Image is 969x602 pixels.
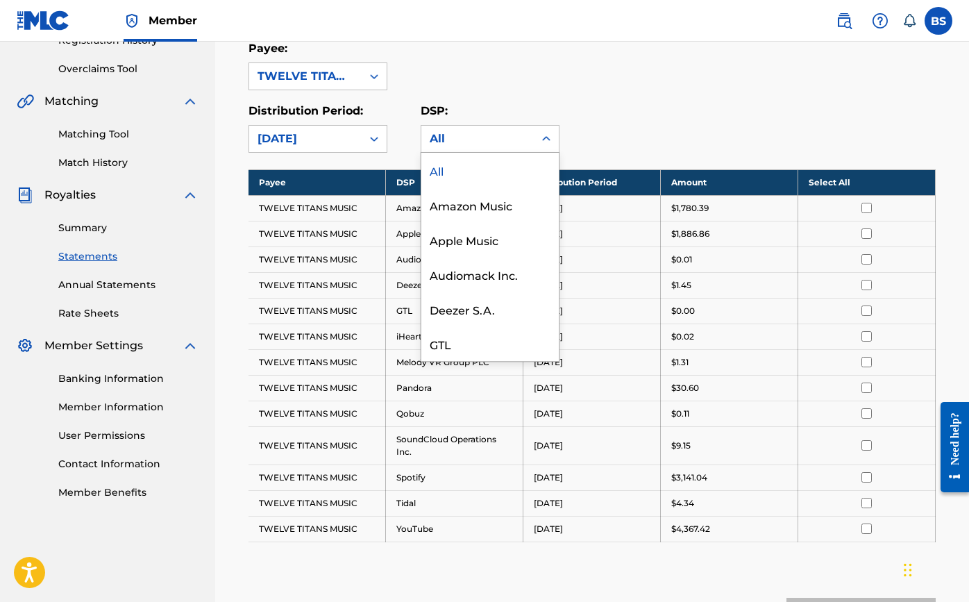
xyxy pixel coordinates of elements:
td: TWELVE TITANS MUSIC [248,349,386,375]
td: [DATE] [523,375,661,401]
td: Audiomack Inc. [386,246,523,272]
td: Qobuz [386,401,523,426]
p: $0.00 [671,305,695,317]
div: User Menu [925,7,952,35]
div: Deezer S.A. [421,292,559,326]
td: TWELVE TITANS MUSIC [248,426,386,465]
td: [DATE] [523,490,661,516]
td: [DATE] [523,401,661,426]
td: Deezer S.A. [386,272,523,298]
p: $9.15 [671,440,691,452]
img: expand [182,337,199,354]
td: [DATE] [523,246,661,272]
td: TWELVE TITANS MUSIC [248,465,386,490]
td: SoundCloud Operations Inc. [386,426,523,465]
th: Amount [661,169,798,195]
iframe: Resource Center [930,390,969,504]
td: Apple Music [386,221,523,246]
a: Summary [58,221,199,235]
td: Pandora [386,375,523,401]
a: Banking Information [58,371,199,386]
div: All [421,153,559,187]
img: Matching [17,93,34,110]
td: [DATE] [523,221,661,246]
td: TWELVE TITANS MUSIC [248,221,386,246]
td: TWELVE TITANS MUSIC [248,298,386,324]
img: help [872,12,888,29]
p: $1.31 [671,356,689,369]
div: [DATE] [258,131,353,147]
td: [DATE] [523,426,661,465]
div: Drag [904,549,912,591]
img: Royalties [17,187,33,203]
img: Top Rightsholder [124,12,140,29]
td: iHeartRadio [386,324,523,349]
p: $30.60 [671,382,699,394]
td: [DATE] [523,516,661,542]
td: [DATE] [523,272,661,298]
td: TWELVE TITANS MUSIC [248,401,386,426]
span: Matching [44,93,99,110]
img: MLC Logo [17,10,70,31]
label: Distribution Period: [248,104,363,117]
td: Melody VR Group PLC [386,349,523,375]
iframe: Chat Widget [900,535,969,602]
p: $0.11 [671,408,689,420]
th: Select All [798,169,936,195]
p: $0.02 [671,331,694,343]
a: Annual Statements [58,278,199,292]
td: TWELVE TITANS MUSIC [248,324,386,349]
a: Public Search [830,7,858,35]
p: $1.45 [671,279,691,292]
td: YouTube [386,516,523,542]
a: Match History [58,156,199,170]
img: expand [182,187,199,203]
div: Apple Music [421,222,559,257]
p: $1,886.86 [671,228,709,240]
td: Amazon Music [386,195,523,221]
td: TWELVE TITANS MUSIC [248,246,386,272]
td: [DATE] [523,298,661,324]
td: Tidal [386,490,523,516]
a: Rate Sheets [58,306,199,321]
div: Help [866,7,894,35]
th: DSP [386,169,523,195]
img: expand [182,93,199,110]
a: Member Information [58,400,199,415]
td: [DATE] [523,324,661,349]
th: Distribution Period [523,169,661,195]
span: Royalties [44,187,96,203]
img: Member Settings [17,337,33,354]
div: GTL [421,326,559,361]
th: Payee [248,169,386,195]
td: TWELVE TITANS MUSIC [248,490,386,516]
a: Overclaims Tool [58,62,199,76]
p: $3,141.04 [671,471,707,484]
span: Member Settings [44,337,143,354]
td: TWELVE TITANS MUSIC [248,272,386,298]
p: $1,780.39 [671,202,709,215]
label: Payee: [248,42,287,55]
p: $0.01 [671,253,692,266]
td: [DATE] [523,195,661,221]
div: Notifications [902,14,916,28]
td: [DATE] [523,465,661,490]
a: Contact Information [58,457,199,471]
label: DSP: [421,104,448,117]
div: All [430,131,525,147]
div: Amazon Music [421,187,559,222]
td: TWELVE TITANS MUSIC [248,375,386,401]
td: Spotify [386,465,523,490]
a: Matching Tool [58,127,199,142]
span: Member [149,12,197,28]
p: $4.34 [671,497,694,510]
td: [DATE] [523,349,661,375]
a: User Permissions [58,428,199,443]
a: Member Benefits [58,485,199,500]
a: Statements [58,249,199,264]
img: search [836,12,852,29]
td: TWELVE TITANS MUSIC [248,195,386,221]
